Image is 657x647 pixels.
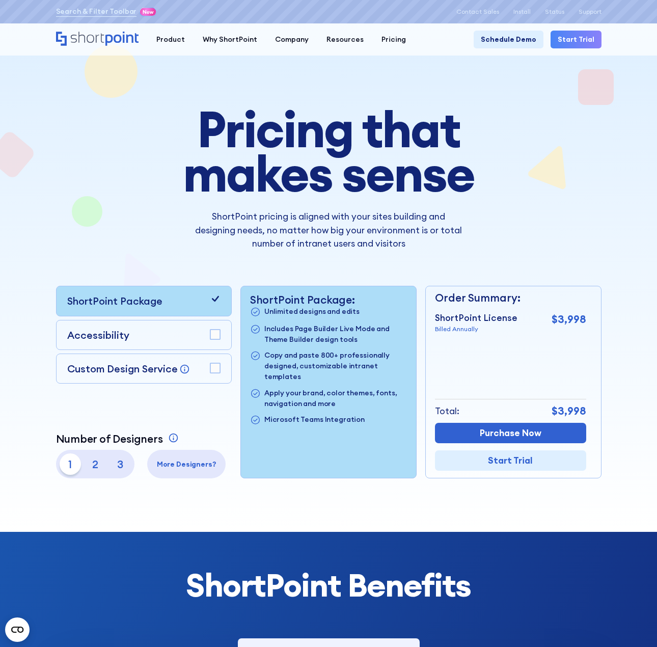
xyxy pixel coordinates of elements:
[579,8,601,15] a: Support
[552,403,586,419] p: $3,998
[435,290,586,306] p: Order Summary:
[275,34,309,45] div: Company
[195,210,462,250] p: ShortPoint pricing is aligned with your sites building and designing needs, no matter how big you...
[56,32,139,47] a: Home
[264,388,407,409] p: Apply your brand, color themes, fonts, navigation and more
[56,568,601,603] h2: ShortPoint Benefits
[435,423,586,443] a: Purchase Now
[85,453,106,475] p: 2
[264,414,365,426] p: Microsoft Teams Integration
[194,31,266,48] a: Why ShortPoint
[373,31,415,48] a: Pricing
[551,31,601,48] a: Start Trial
[151,459,222,470] p: More Designers?
[60,453,81,475] p: 1
[456,8,499,15] a: Contact Sales
[67,328,129,342] p: Accessibility
[148,31,194,48] a: Product
[264,306,360,318] p: Unlimited designs and edits
[56,433,163,445] p: Number of Designers
[513,8,531,15] a: Install
[318,31,373,48] a: Resources
[552,311,586,328] p: $3,998
[606,598,657,647] iframe: Chat Widget
[435,325,517,334] p: Billed Annually
[109,453,131,475] p: 3
[67,293,162,308] p: ShortPoint Package
[326,34,364,45] div: Resources
[156,34,185,45] div: Product
[128,107,529,196] h1: Pricing that makes sense
[67,362,178,375] p: Custom Design Service
[381,34,406,45] div: Pricing
[203,34,257,45] div: Why ShortPoint
[264,350,407,382] p: Copy and paste 800+ professionally designed, customizable intranet templates
[545,8,564,15] a: Status
[5,617,30,642] button: Open CMP widget
[435,450,586,471] a: Start Trial
[435,311,517,325] p: ShortPoint License
[474,31,543,48] a: Schedule Demo
[250,293,407,306] p: ShortPoint Package:
[264,323,407,345] p: Includes Page Builder Live Mode and Theme Builder design tools
[56,433,181,445] a: Number of Designers
[435,405,459,418] p: Total:
[266,31,318,48] a: Company
[56,6,137,17] a: Search & Filter Toolbar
